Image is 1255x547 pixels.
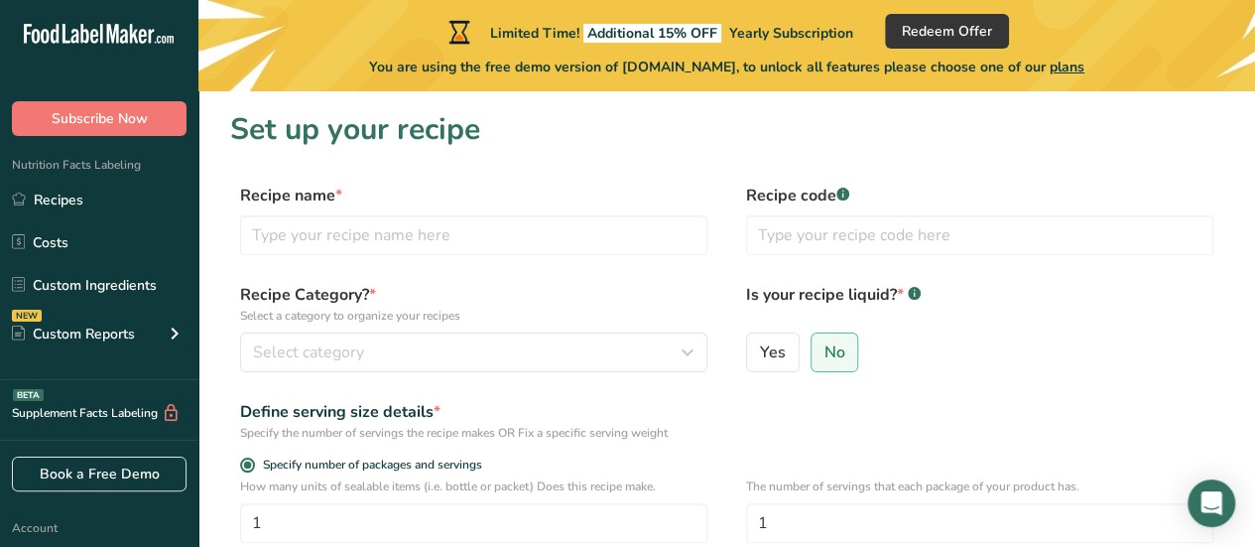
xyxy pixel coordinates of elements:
[12,324,135,344] div: Custom Reports
[746,283,1213,325] label: Is your recipe liquid?
[583,24,721,43] span: Additional 15% OFF
[902,21,992,42] span: Redeem Offer
[369,57,1084,77] span: You are using the free demo version of [DOMAIN_NAME], to unlock all features please choose one of...
[240,184,707,207] label: Recipe name
[746,478,1213,495] p: The number of servings that each package of your product has.
[12,101,187,136] button: Subscribe Now
[230,107,1223,152] h1: Set up your recipe
[729,24,853,43] span: Yearly Subscription
[746,215,1213,255] input: Type your recipe code here
[1050,58,1084,76] span: plans
[240,307,707,325] p: Select a category to organize your recipes
[885,14,1009,49] button: Redeem Offer
[52,108,148,129] span: Subscribe Now
[760,342,786,362] span: Yes
[240,478,707,495] p: How many units of sealable items (i.e. bottle or packet) Does this recipe make.
[240,283,707,325] label: Recipe Category?
[240,400,707,424] div: Define serving size details
[240,215,707,255] input: Type your recipe name here
[1188,479,1235,527] div: Open Intercom Messenger
[255,458,482,473] span: Specify number of packages and servings
[13,389,44,401] div: BETA
[12,457,187,491] a: Book a Free Demo
[240,333,707,372] button: Select category
[746,184,1213,207] label: Recipe code
[444,20,853,44] div: Limited Time!
[240,424,707,442] div: Specify the number of servings the recipe makes OR Fix a specific serving weight
[253,341,364,364] span: Select category
[12,310,42,322] div: NEW
[824,342,845,362] span: No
